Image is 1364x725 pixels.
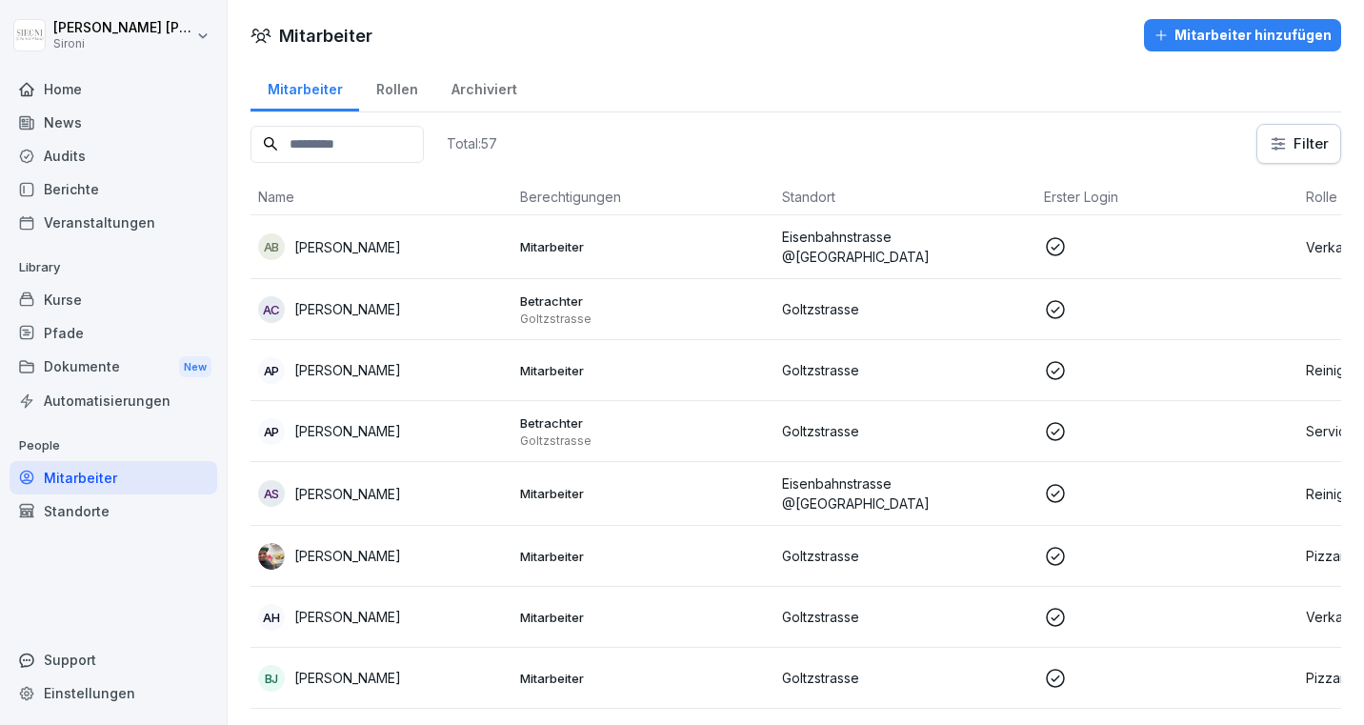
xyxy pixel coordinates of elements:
[294,546,401,566] p: [PERSON_NAME]
[10,384,217,417] a: Automatisierungen
[258,480,285,507] div: AS
[10,172,217,206] a: Berichte
[258,296,285,323] div: AC
[10,106,217,139] a: News
[294,607,401,627] p: [PERSON_NAME]
[520,238,767,255] p: Mitarbeiter
[782,360,1029,380] p: Goltzstrasse
[1257,125,1340,163] button: Filter
[294,484,401,504] p: [PERSON_NAME]
[782,227,1029,267] p: Eisenbahnstrasse @[GEOGRAPHIC_DATA]
[10,316,217,350] a: Pfade
[782,668,1029,688] p: Goltzstrasse
[10,350,217,385] div: Dokumente
[258,604,285,631] div: AH
[251,179,512,215] th: Name
[10,350,217,385] a: DokumenteNew
[258,665,285,692] div: BJ
[512,179,774,215] th: Berechtigungen
[294,237,401,257] p: [PERSON_NAME]
[359,63,434,111] a: Rollen
[10,206,217,239] a: Veranstaltungen
[782,607,1029,627] p: Goltzstrasse
[10,431,217,461] p: People
[53,20,192,36] p: [PERSON_NAME] [PERSON_NAME]
[10,252,217,283] p: Library
[520,609,767,626] p: Mitarbeiter
[294,668,401,688] p: [PERSON_NAME]
[782,421,1029,441] p: Goltzstrasse
[10,494,217,528] a: Standorte
[10,283,217,316] a: Kurse
[10,72,217,106] a: Home
[520,292,767,310] p: Betrachter
[10,676,217,710] a: Einstellungen
[520,312,767,327] p: Goltzstrasse
[774,179,1036,215] th: Standort
[294,421,401,441] p: [PERSON_NAME]
[1153,25,1332,46] div: Mitarbeiter hinzufügen
[1036,179,1298,215] th: Erster Login
[520,433,767,449] p: Goltzstrasse
[520,548,767,565] p: Mitarbeiter
[179,356,211,378] div: New
[294,299,401,319] p: [PERSON_NAME]
[279,23,372,49] h1: Mitarbeiter
[258,233,285,260] div: AB
[520,670,767,687] p: Mitarbeiter
[520,362,767,379] p: Mitarbeiter
[294,360,401,380] p: [PERSON_NAME]
[10,461,217,494] a: Mitarbeiter
[520,414,767,432] p: Betrachter
[53,37,192,50] p: Sironi
[258,418,285,445] div: AP
[520,485,767,502] p: Mitarbeiter
[10,139,217,172] a: Audits
[434,63,533,111] a: Archiviert
[782,473,1029,514] p: Eisenbahnstrasse @[GEOGRAPHIC_DATA]
[1144,19,1341,51] button: Mitarbeiter hinzufügen
[251,63,359,111] a: Mitarbeiter
[258,357,285,384] div: AP
[10,643,217,676] div: Support
[782,546,1029,566] p: Goltzstrasse
[447,134,497,152] p: Total: 57
[258,543,285,570] img: kxeqd14vvy90yrv0469cg1jb.png
[782,299,1029,319] p: Goltzstrasse
[1269,134,1329,153] div: Filter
